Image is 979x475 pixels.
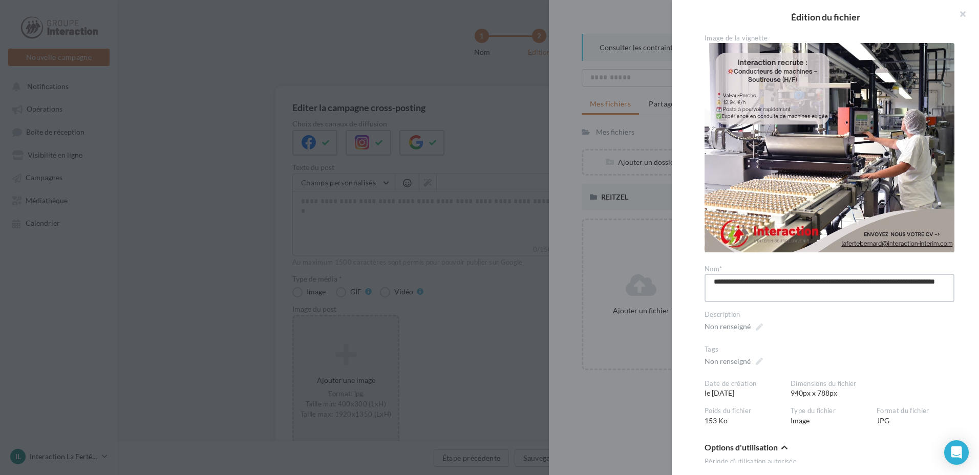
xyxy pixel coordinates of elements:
[705,406,791,426] div: 153 Ko
[791,406,868,416] div: Type du fichier
[877,406,954,416] div: Format du fichier
[688,12,963,21] h2: Édition du fichier
[791,406,877,426] div: Image
[705,34,954,43] div: Image de la vignette
[705,345,954,354] div: Tags
[791,379,954,388] div: Dimensions du fichier
[705,310,954,319] div: Description
[791,379,963,399] div: 940px x 788px
[705,356,751,366] div: Non renseigné
[705,379,791,399] div: le [DATE]
[705,442,788,455] button: Options d'utilisation
[705,43,954,252] img: Copie de Copie de Copie de Orange and Black Modern Corporate Hiring Facebook Post (10)
[705,319,763,334] span: Non renseigné
[944,440,969,465] div: Open Intercom Messenger
[877,406,963,426] div: JPG
[705,443,778,451] span: Options d'utilisation
[705,457,954,466] div: Période d’utilisation autorisée
[705,379,782,388] div: Date de création
[705,406,782,416] div: Poids du fichier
